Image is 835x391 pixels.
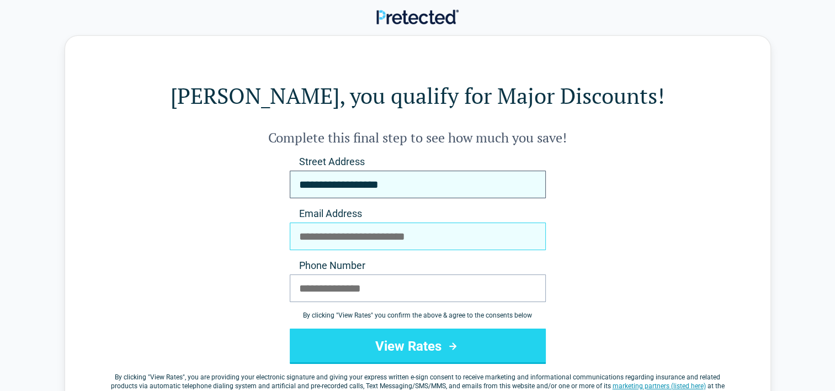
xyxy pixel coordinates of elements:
[290,259,546,272] label: Phone Number
[109,129,726,146] h2: Complete this final step to see how much you save!
[109,80,726,111] h1: [PERSON_NAME], you qualify for Major Discounts!
[290,329,546,364] button: View Rates
[150,373,183,381] span: View Rates
[613,382,706,390] a: marketing partners (listed here)
[290,155,546,168] label: Street Address
[290,207,546,220] label: Email Address
[290,311,546,320] div: By clicking " View Rates " you confirm the above & agree to the consents below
